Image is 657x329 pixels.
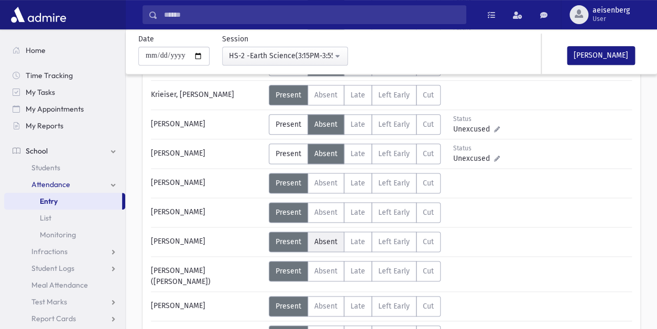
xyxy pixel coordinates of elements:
button: [PERSON_NAME] [567,46,635,65]
span: Present [276,267,301,276]
span: Home [26,46,46,55]
span: Left Early [378,208,410,217]
span: Present [276,91,301,100]
a: Report Cards [4,310,125,327]
div: Krieiser, [PERSON_NAME] [146,85,269,105]
div: [PERSON_NAME] [146,296,269,316]
span: Cut [423,91,434,100]
span: Absent [314,237,337,246]
a: List [4,210,125,226]
a: Time Tracking [4,67,125,84]
a: Test Marks [4,293,125,310]
span: School [26,146,48,156]
span: Present [276,237,301,246]
span: Left Early [378,149,410,158]
span: Absent [314,267,337,276]
span: Present [276,149,301,158]
a: Students [4,159,125,176]
a: My Appointments [4,101,125,117]
div: AttTypes [269,296,441,316]
div: Status [453,144,500,153]
span: Cut [423,267,434,276]
a: Attendance [4,176,125,193]
span: Left Early [378,179,410,188]
div: AttTypes [269,85,441,105]
div: Status [453,114,500,124]
span: Students [31,163,60,172]
span: Report Cards [31,314,76,323]
span: Student Logs [31,264,74,273]
span: Late [351,91,365,100]
a: Student Logs [4,260,125,277]
span: My Reports [26,121,63,130]
span: Unexcused [453,153,494,164]
div: [PERSON_NAME] [146,114,269,135]
a: Infractions [4,243,125,260]
a: Monitoring [4,226,125,243]
div: HS-2 -Earth Science(3:15PM-3:55PM) [229,50,333,61]
a: School [4,142,125,159]
a: Home [4,42,125,59]
span: Present [276,120,301,129]
span: Left Early [378,120,410,129]
span: Cut [423,237,434,246]
button: HS-2 -Earth Science(3:15PM-3:55PM) [222,47,348,65]
span: Cut [423,179,434,188]
span: Present [276,208,301,217]
span: Present [276,179,301,188]
span: Test Marks [31,297,67,306]
div: AttTypes [269,173,441,193]
div: [PERSON_NAME] [146,173,269,193]
span: Left Early [378,91,410,100]
span: Absent [314,91,337,100]
span: Cut [423,208,434,217]
span: Cut [423,149,434,158]
span: Unexcused [453,124,494,135]
span: Absent [314,302,337,311]
span: Absent [314,120,337,129]
span: List [40,213,51,223]
a: My Reports [4,117,125,134]
div: [PERSON_NAME] [146,202,269,223]
div: AttTypes [269,232,441,252]
span: Cut [423,120,434,129]
span: Late [351,120,365,129]
div: AttTypes [269,144,441,164]
span: Absent [314,149,337,158]
div: [PERSON_NAME] [146,232,269,252]
span: Absent [314,179,337,188]
span: aeisenberg [593,6,630,15]
a: My Tasks [4,84,125,101]
div: AttTypes [269,261,441,281]
div: AttTypes [269,114,441,135]
span: Left Early [378,237,410,246]
span: User [593,15,630,23]
span: Left Early [378,267,410,276]
span: Infractions [31,247,68,256]
span: Absent [314,208,337,217]
span: Late [351,208,365,217]
span: Attendance [31,180,70,189]
span: Late [351,179,365,188]
span: My Appointments [26,104,84,114]
img: AdmirePro [8,4,69,25]
input: Search [158,5,466,24]
span: Late [351,149,365,158]
label: Session [222,34,248,45]
span: Monitoring [40,230,76,239]
div: [PERSON_NAME] ([PERSON_NAME]) [146,261,269,287]
div: AttTypes [269,202,441,223]
label: Date [138,34,154,45]
span: Time Tracking [26,71,73,80]
span: Meal Attendance [31,280,88,290]
span: Entry [40,196,58,206]
span: Late [351,267,365,276]
a: Entry [4,193,122,210]
span: Present [276,302,301,311]
span: Late [351,237,365,246]
span: My Tasks [26,87,55,97]
div: [PERSON_NAME] [146,144,269,164]
a: Meal Attendance [4,277,125,293]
